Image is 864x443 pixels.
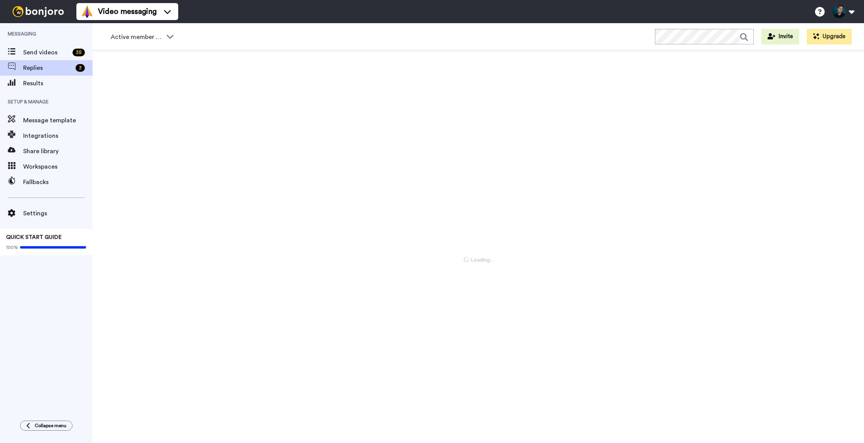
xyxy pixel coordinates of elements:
span: QUICK START GUIDE [6,235,62,240]
img: bj-logo-header-white.svg [9,6,67,17]
button: Collapse menu [20,421,73,431]
span: 100% [6,244,18,250]
span: Results [23,79,93,88]
span: Send videos [23,48,69,57]
div: 38 [73,49,85,56]
span: Message template [23,116,93,125]
span: Replies [23,63,73,73]
button: Invite [761,29,799,44]
button: Upgrade [807,29,852,44]
span: Fallbacks [23,178,93,187]
span: Workspaces [23,162,93,171]
span: Integrations [23,131,93,140]
span: Active member welcome [111,32,162,42]
span: Loading... [464,256,493,264]
span: Video messaging [98,6,157,17]
span: Collapse menu [35,423,66,429]
img: vm-color.svg [81,5,93,18]
div: 3 [76,64,85,72]
span: Settings [23,209,93,218]
span: Share library [23,147,93,156]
